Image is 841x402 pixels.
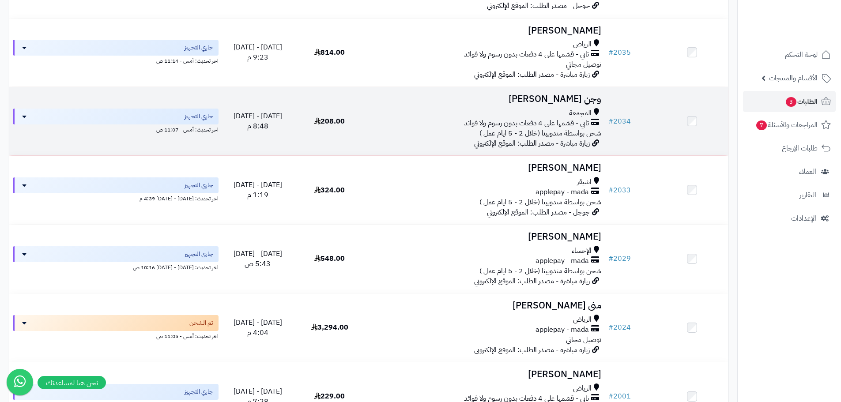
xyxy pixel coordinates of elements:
span: لوحة التحكم [785,49,818,61]
span: 548.00 [314,253,345,264]
span: تابي - قسّمها على 4 دفعات بدون رسوم ولا فوائد [464,49,589,60]
a: الإعدادات [743,208,836,229]
span: جوجل - مصدر الطلب: الموقع الإلكتروني [487,0,590,11]
span: شحن بواسطة مندوبينا (خلال 2 - 5 ايام عمل ) [479,266,601,276]
span: جاري التجهيز [185,112,213,121]
span: تم الشحن [189,319,213,327]
span: 3 [786,97,796,107]
span: المجمعة [569,108,592,118]
h3: [PERSON_NAME] [369,163,601,173]
span: جاري التجهيز [185,250,213,259]
img: logo-2.png [781,23,833,42]
span: [DATE] - [DATE] 5:43 ص [234,248,282,269]
span: 7 [756,120,767,130]
a: لوحة التحكم [743,44,836,65]
span: الطلبات [785,95,818,108]
span: [DATE] - [DATE] 9:23 م [234,42,282,63]
span: الأقسام والمنتجات [769,72,818,84]
div: اخر تحديث: أمس - 11:05 ص [13,331,219,340]
span: applepay - mada [536,256,589,266]
a: التقارير [743,184,836,206]
h3: وجن [PERSON_NAME] [369,94,601,104]
span: [DATE] - [DATE] 4:04 م [234,317,282,338]
span: # [608,253,613,264]
div: اخر تحديث: أمس - 11:14 ص [13,56,219,65]
span: 3,294.00 [311,322,348,333]
span: جاري التجهيز [185,387,213,396]
span: اشيقر [577,177,592,187]
span: العملاء [799,165,816,178]
span: زيارة مباشرة - مصدر الطلب: الموقع الإلكتروني [474,69,590,80]
span: # [608,322,613,333]
span: توصيل مجاني [566,334,601,345]
span: 814.00 [314,47,345,58]
span: # [608,47,613,58]
a: #2033 [608,185,631,195]
div: اخر تحديث: أمس - 11:07 ص [13,124,219,134]
span: # [608,391,613,402]
span: # [608,185,613,195]
span: تابي - قسّمها على 4 دفعات بدون رسوم ولا فوائد [464,118,589,128]
span: التقارير [800,189,816,201]
span: الرياض [573,315,592,325]
span: الرياض [573,39,592,49]
span: الإعدادات [791,212,816,225]
span: الإحساء [572,246,592,256]
a: #2034 [608,116,631,127]
a: #2035 [608,47,631,58]
span: applepay - mada [536,187,589,197]
h3: [PERSON_NAME] [369,26,601,36]
span: [DATE] - [DATE] 1:19 م [234,180,282,200]
span: 208.00 [314,116,345,127]
span: جاري التجهيز [185,43,213,52]
span: # [608,116,613,127]
h3: [PERSON_NAME] [369,232,601,242]
a: #2001 [608,391,631,402]
span: 229.00 [314,391,345,402]
span: شحن بواسطة مندوبينا (خلال 2 - 5 ايام عمل ) [479,197,601,207]
a: #2029 [608,253,631,264]
a: المراجعات والأسئلة7 [743,114,836,135]
span: شحن بواسطة مندوبينا (خلال 2 - 5 ايام عمل ) [479,128,601,139]
a: العملاء [743,161,836,182]
span: المراجعات والأسئلة [755,119,818,131]
a: طلبات الإرجاع [743,138,836,159]
span: زيارة مباشرة - مصدر الطلب: الموقع الإلكتروني [474,345,590,355]
span: applepay - mada [536,325,589,335]
h3: منى [PERSON_NAME] [369,301,601,311]
div: اخر تحديث: [DATE] - [DATE] 4:39 م [13,193,219,203]
a: #2024 [608,322,631,333]
span: طلبات الإرجاع [782,142,818,154]
span: [DATE] - [DATE] 8:48 م [234,111,282,131]
h3: [PERSON_NAME] [369,369,601,379]
span: الرياض [573,383,592,394]
span: جوجل - مصدر الطلب: الموقع الإلكتروني [487,207,590,218]
span: توصيل مجاني [566,59,601,70]
span: زيارة مباشرة - مصدر الطلب: الموقع الإلكتروني [474,138,590,149]
span: 324.00 [314,185,345,195]
span: جاري التجهيز [185,181,213,190]
a: الطلبات3 [743,91,836,112]
span: زيارة مباشرة - مصدر الطلب: الموقع الإلكتروني [474,276,590,286]
div: اخر تحديث: [DATE] - [DATE] 10:16 ص [13,262,219,271]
